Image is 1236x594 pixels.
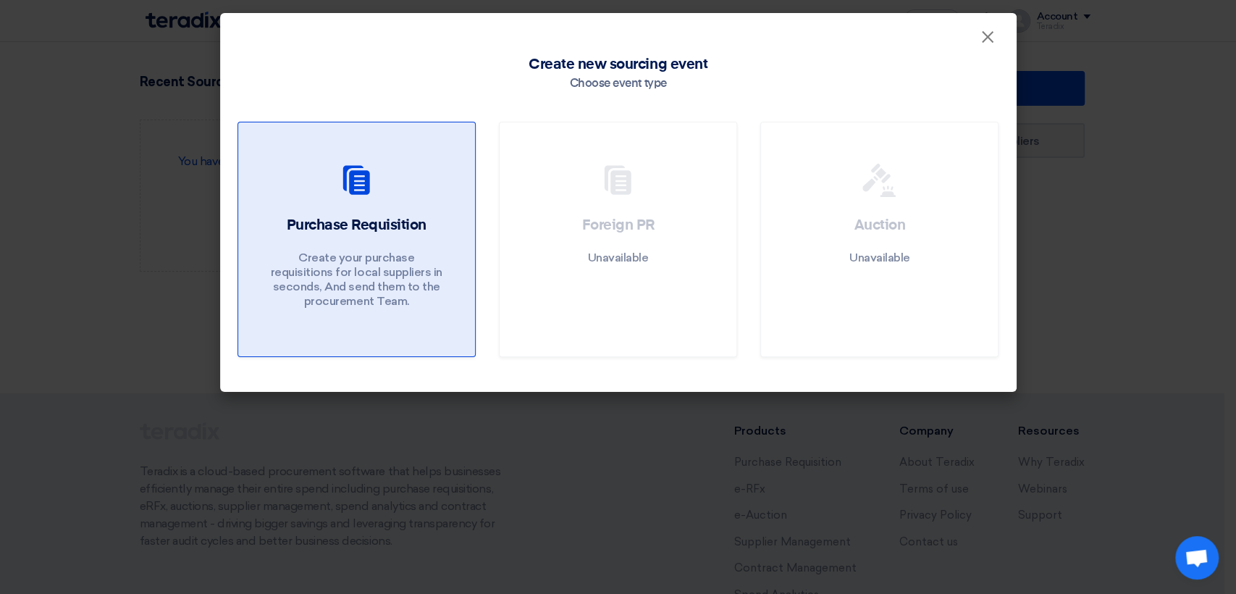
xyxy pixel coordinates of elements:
[969,23,1006,52] button: Close
[854,218,906,233] span: Auction
[237,122,476,357] a: Purchase Requisition Create your purchase requisitions for local suppliers in seconds, And send t...
[980,26,995,55] span: ×
[529,54,707,75] span: Create new sourcing event
[269,251,443,309] p: Create your purchase requisitions for local suppliers in seconds, And send them to the procuremen...
[570,75,667,93] div: Choose event type
[581,218,654,233] span: Foreign PR
[588,251,649,265] p: Unavailable
[849,251,910,265] p: Unavailable
[1175,536,1219,580] div: Open chat
[286,215,426,235] h2: Purchase Requisition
